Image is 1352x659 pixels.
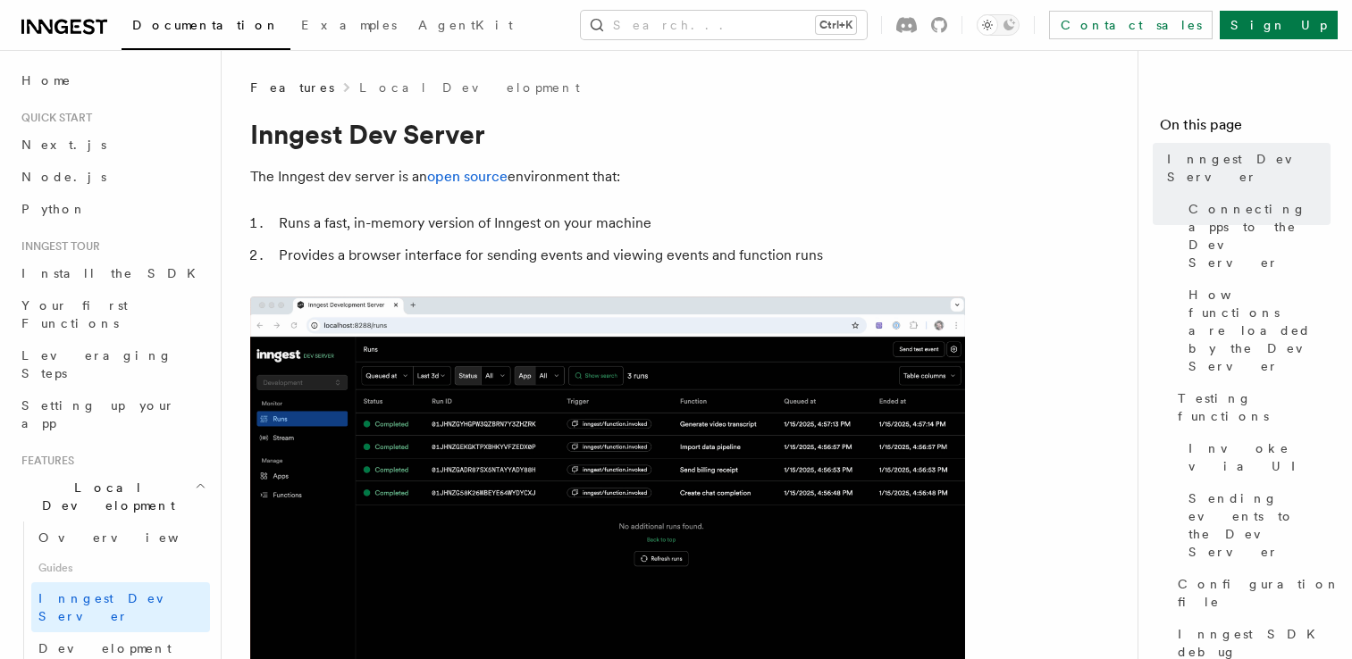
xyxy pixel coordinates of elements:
a: Local Development [359,79,580,96]
a: AgentKit [407,5,524,48]
span: How functions are loaded by the Dev Server [1188,286,1331,375]
li: Runs a fast, in-memory version of Inngest on your machine [273,211,965,236]
span: Documentation [132,18,280,32]
li: Provides a browser interface for sending events and viewing events and function runs [273,243,965,268]
a: Install the SDK [14,257,210,289]
span: Invoke via UI [1188,439,1331,475]
span: Your first Functions [21,298,128,330]
a: Sign Up [1220,11,1338,39]
span: Overview [38,530,223,545]
p: The Inngest dev server is an environment that: [250,164,965,189]
button: Local Development [14,471,210,521]
span: AgentKit [418,18,513,32]
span: Features [14,454,74,468]
span: Install the SDK [21,266,206,280]
span: Local Development [14,479,195,514]
button: Search...Ctrl+K [581,11,867,39]
a: Your first Functions [14,289,210,339]
span: Sending events to the Dev Server [1188,489,1331,561]
span: Inngest tour [14,239,100,254]
span: Examples [301,18,397,32]
span: Guides [31,554,210,582]
a: Setting up your app [14,389,210,439]
button: Toggle dark mode [977,14,1020,36]
span: Quick start [14,111,92,125]
a: How functions are loaded by the Dev Server [1181,279,1331,382]
a: Documentation [122,5,290,50]
span: Testing functions [1178,389,1331,425]
h4: On this page [1160,114,1331,143]
kbd: Ctrl+K [816,16,856,34]
h1: Inngest Dev Server [250,118,965,150]
span: Python [21,202,87,216]
a: Home [14,64,210,96]
a: Configuration file [1171,568,1331,618]
a: Inngest Dev Server [31,582,210,632]
a: open source [427,168,508,185]
a: Connecting apps to the Dev Server [1181,193,1331,279]
span: Setting up your app [21,398,175,430]
a: Testing functions [1171,382,1331,432]
span: Node.js [21,170,106,184]
a: Leveraging Steps [14,339,210,389]
a: Next.js [14,129,210,161]
a: Invoke via UI [1181,432,1331,482]
a: Overview [31,521,210,554]
a: Contact sales [1049,11,1213,39]
span: Configuration file [1178,575,1340,611]
span: Connecting apps to the Dev Server [1188,200,1331,271]
span: Next.js [21,138,106,152]
span: Features [250,79,334,96]
span: Home [21,71,71,89]
span: Inngest Dev Server [38,591,191,623]
a: Node.js [14,161,210,193]
a: Python [14,193,210,225]
span: Inngest Dev Server [1167,150,1331,186]
span: Leveraging Steps [21,348,172,380]
a: Examples [290,5,407,48]
a: Sending events to the Dev Server [1181,482,1331,568]
a: Inngest Dev Server [1160,143,1331,193]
